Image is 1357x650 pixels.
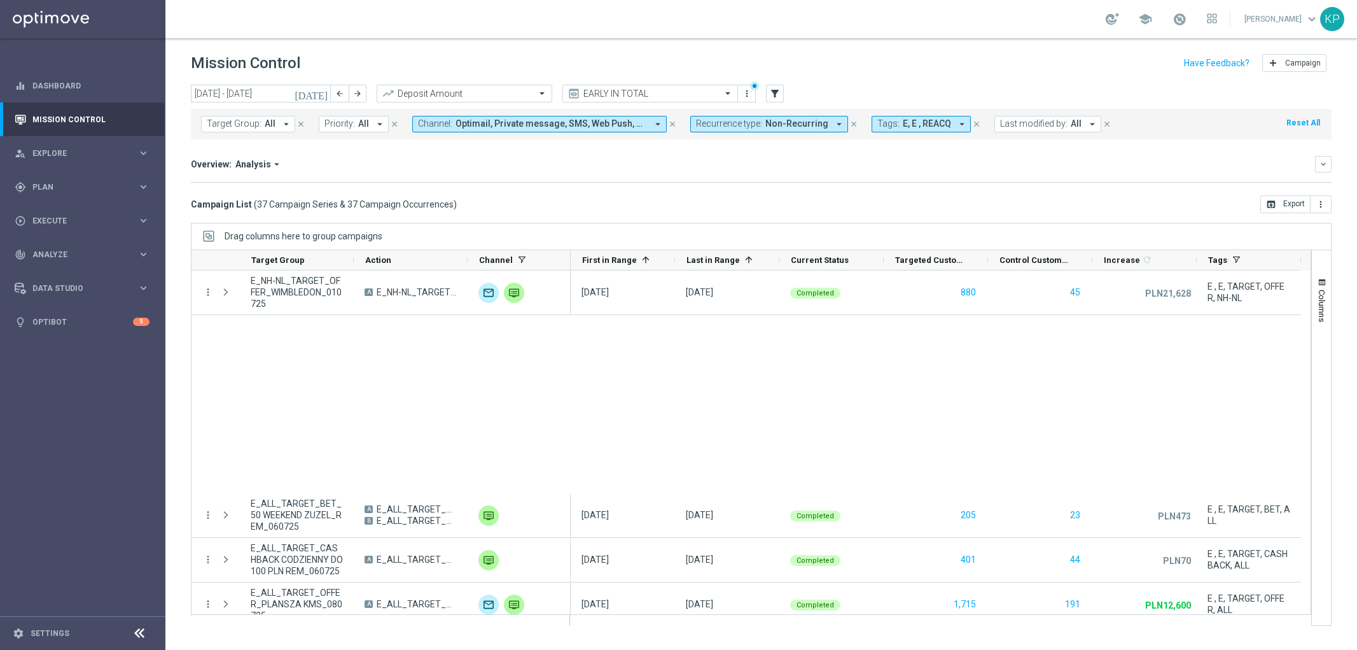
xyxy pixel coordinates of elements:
[1101,117,1113,131] button: close
[652,118,664,130] i: arrow_drop_down
[903,118,951,129] span: E, E , REACQ
[1260,195,1311,213] button: open_in_browser Export
[365,505,373,513] span: A
[1087,118,1098,130] i: arrow_drop_down
[1320,7,1344,31] div: KP
[504,283,524,303] img: Private message
[750,81,759,90] div: There are unsaved changes
[15,69,150,102] div: Dashboard
[1145,288,1191,299] p: PLN21,628
[15,181,26,193] i: gps_fixed
[32,217,137,225] span: Execute
[382,87,394,100] i: trending_up
[686,286,713,298] div: 01 Jul 2025, Tuesday
[232,159,286,170] button: Analysis arrow_drop_down
[1163,555,1191,567] p: PLN70
[207,118,261,129] span: Target Group:
[13,628,24,639] i: settings
[797,289,834,297] span: Completed
[769,88,781,99] i: filter_alt
[686,554,713,565] div: 06 Jul 2025, Sunday
[15,102,150,136] div: Mission Control
[191,85,331,102] input: Select date range
[191,271,571,315] div: Press SPACE to select this row.
[191,493,571,538] div: Press SPACE to select this row.
[374,118,386,130] i: arrow_drop_down
[15,148,26,159] i: person_search
[790,286,840,299] colored-tag: Completed
[504,595,524,615] img: Private message
[742,88,752,99] i: more_vert
[478,550,499,570] div: Private message
[31,630,69,637] a: Settings
[14,182,150,192] div: gps_fixed Plan keyboard_arrow_right
[202,598,214,610] button: more_vert
[1268,58,1278,68] i: add
[1208,255,1227,265] span: Tags
[365,288,373,296] span: A
[790,509,840,521] colored-tag: Completed
[202,286,214,298] button: more_vert
[567,87,580,100] i: preview
[365,517,373,525] span: B
[137,248,150,260] i: keyboard_arrow_right
[293,85,331,104] button: [DATE]
[686,598,713,610] div: 08 Jul 2025, Tuesday
[1315,156,1332,173] button: keyboard_arrow_down
[353,89,362,98] i: arrow_forward
[15,181,137,193] div: Plan
[15,249,137,260] div: Analyze
[14,317,150,327] button: lightbulb Optibot 5
[365,255,391,265] span: Action
[225,231,382,241] div: Row Groups
[790,554,840,566] colored-tag: Completed
[251,542,343,577] span: E_ALL_TARGET_CASHBACK CODZIENNY DO 100 PLN REM_060725
[581,598,609,610] div: 08 Jul 2025, Tuesday
[766,85,784,102] button: filter_alt
[797,512,834,520] span: Completed
[191,583,571,627] div: Press SPACE to select this row.
[418,118,452,129] span: Channel:
[690,116,848,132] button: Recurrence type: Non-Recurring arrow_drop_down
[15,80,26,92] i: equalizer
[478,595,499,615] div: Optimail
[454,199,457,210] span: )
[295,88,329,99] i: [DATE]
[15,148,137,159] div: Explore
[377,504,457,515] span: E_ALL_TARGET_BET_50 WEEKEND ZUZEL_REM A_060725
[202,554,214,565] button: more_vert
[686,509,713,521] div: 06 Jul 2025, Sunday
[1000,118,1068,129] span: Last modified by:
[331,85,349,102] button: arrow_back
[14,81,150,91] button: equalizer Dashboard
[32,251,137,258] span: Analyze
[137,282,150,294] i: keyboard_arrow_right
[959,552,977,568] button: 401
[571,493,1301,538] div: Press SPACE to select this row.
[191,159,232,170] h3: Overview:
[582,255,637,265] span: First in Range
[32,285,137,292] span: Data Studio
[1069,552,1082,568] button: 44
[478,505,499,526] img: Private message
[202,509,214,521] button: more_vert
[191,538,571,583] div: Press SPACE to select this row.
[191,199,457,210] h3: Campaign List
[1071,118,1082,129] span: All
[872,116,971,132] button: Tags: E, E , REACQ arrow_drop_down
[1207,504,1290,526] span: E , E, TARGET, BET, ALL
[1104,255,1140,265] span: Increase
[14,250,150,260] button: track_changes Analyze keyboard_arrow_right
[390,120,399,129] i: close
[14,283,150,293] button: Data Studio keyboard_arrow_right
[1305,12,1319,26] span: keyboard_arrow_down
[15,215,137,227] div: Execute
[296,120,305,129] i: close
[1207,548,1290,571] span: E , E, TARGET, CASHBACK, ALL
[14,216,150,226] button: play_circle_outline Execute keyboard_arrow_right
[1316,199,1326,209] i: more_vert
